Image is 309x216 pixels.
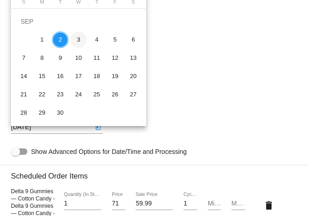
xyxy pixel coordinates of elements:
[51,49,69,67] td: September 9, 2025
[52,68,68,84] div: 16
[15,67,33,85] td: September 14, 2025
[51,104,69,122] td: September 30, 2025
[107,86,123,103] div: 26
[107,68,123,84] div: 19
[69,49,88,67] td: September 10, 2025
[16,50,32,66] div: 7
[125,68,141,84] div: 20
[124,85,142,104] td: September 27, 2025
[69,31,88,49] td: September 3, 2025
[15,49,33,67] td: September 7, 2025
[70,68,87,84] div: 17
[88,85,106,104] td: September 25, 2025
[89,50,105,66] div: 11
[34,86,50,103] div: 22
[15,12,142,31] td: SEP
[15,104,33,122] td: September 28, 2025
[88,67,106,85] td: September 18, 2025
[124,49,142,67] td: September 13, 2025
[51,85,69,104] td: September 23, 2025
[16,68,32,84] div: 14
[33,67,51,85] td: September 15, 2025
[70,32,87,48] div: 3
[15,85,33,104] td: September 21, 2025
[89,68,105,84] div: 18
[107,50,123,66] div: 12
[124,67,142,85] td: September 20, 2025
[52,105,68,121] div: 30
[106,31,124,49] td: September 5, 2025
[124,31,142,49] td: September 6, 2025
[125,50,141,66] div: 13
[33,85,51,104] td: September 22, 2025
[89,86,105,103] div: 25
[51,31,69,49] td: September 2, 2025
[125,86,141,103] div: 27
[106,49,124,67] td: September 12, 2025
[106,67,124,85] td: September 19, 2025
[69,85,88,104] td: September 24, 2025
[34,105,50,121] div: 29
[33,49,51,67] td: September 8, 2025
[106,85,124,104] td: September 26, 2025
[107,32,123,48] div: 5
[16,105,32,121] div: 28
[52,32,68,48] div: 2
[52,50,68,66] div: 9
[88,49,106,67] td: September 11, 2025
[33,104,51,122] td: September 29, 2025
[70,50,87,66] div: 10
[125,32,141,48] div: 6
[16,86,32,103] div: 21
[88,31,106,49] td: September 4, 2025
[51,67,69,85] td: September 16, 2025
[52,86,68,103] div: 23
[70,86,87,103] div: 24
[34,50,50,66] div: 8
[34,32,50,48] div: 1
[33,31,51,49] td: September 1, 2025
[34,68,50,84] div: 15
[69,67,88,85] td: September 17, 2025
[89,32,105,48] div: 4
